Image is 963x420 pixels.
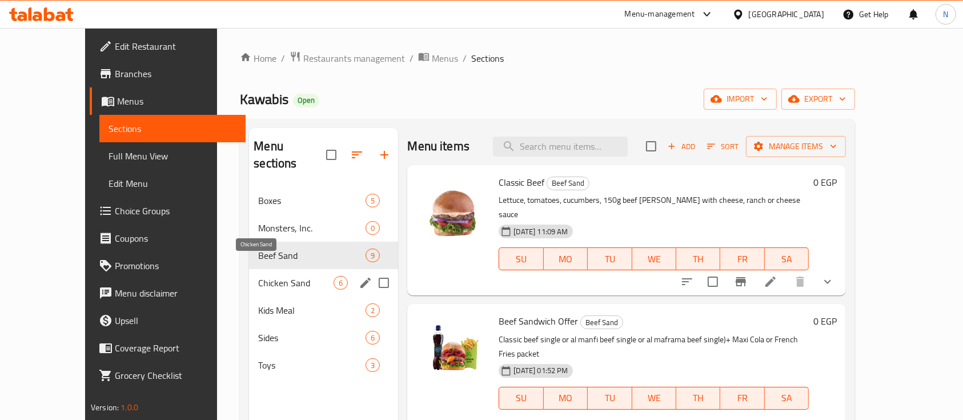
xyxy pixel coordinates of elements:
a: Promotions [90,252,246,279]
span: Sides [258,331,366,345]
span: Chicken Sand [258,276,334,290]
span: FR [725,390,760,406]
div: items [366,303,380,317]
span: 6 [366,333,379,343]
button: WE [632,387,676,410]
a: Coverage Report [90,334,246,362]
li: / [281,51,285,65]
span: Edit Restaurant [115,39,237,53]
button: TU [588,387,632,410]
span: import [713,92,768,106]
span: SU [504,251,539,267]
span: MO [548,390,583,406]
span: 3 [366,360,379,371]
span: Edit Menu [109,177,237,190]
button: SA [765,247,809,270]
span: Add [666,140,697,153]
span: N [943,8,948,21]
span: TU [592,251,627,267]
span: Monsters, Inc. [258,221,366,235]
a: Edit Menu [99,170,246,197]
div: items [334,276,348,290]
span: [DATE] 01:52 PM [509,365,572,376]
h2: Menu sections [254,138,326,172]
span: Grocery Checklist [115,369,237,382]
span: WE [637,390,672,406]
a: Home [240,51,276,65]
span: 5 [366,195,379,206]
div: [GEOGRAPHIC_DATA] [749,8,824,21]
h6: 0 EGP [813,174,837,190]
p: Classic beef single or al manfi beef single or al maframa beef single)+ Maxi Cola or French Fries... [499,333,809,361]
span: Version: [91,400,119,415]
span: Beef Sand [581,316,623,329]
button: Add [663,138,700,155]
div: Open [293,94,319,107]
button: Add section [371,141,398,169]
div: Boxes5 [249,187,398,214]
span: TU [592,390,627,406]
span: Beef Sand [547,177,589,190]
span: Select all sections [319,143,343,167]
button: TU [588,247,632,270]
a: Menus [418,51,458,66]
button: TH [676,247,720,270]
div: items [366,194,380,207]
div: Menu-management [625,7,695,21]
span: Sort [707,140,739,153]
img: Classic Beef [416,174,489,247]
a: Full Menu View [99,142,246,170]
button: Branch-specific-item [727,268,755,295]
button: sort-choices [673,268,701,295]
span: 0 [366,223,379,234]
div: Beef Sand [580,315,623,329]
span: Sort items [700,138,746,155]
span: Classic Beef [499,174,544,191]
span: Sections [109,122,237,135]
span: Coupons [115,231,237,245]
span: SA [769,251,804,267]
span: MO [548,251,583,267]
div: Toys3 [249,351,398,379]
span: Restaurants management [303,51,405,65]
span: Beef Sandwich Offer [499,313,578,330]
h2: Menu items [407,138,470,155]
div: Monsters, Inc.0 [249,214,398,242]
a: Menu disclaimer [90,279,246,307]
span: Select section [639,134,663,158]
button: MO [544,247,588,270]
button: Manage items [746,136,846,157]
button: import [704,89,777,110]
span: Kawabis [240,86,288,112]
button: edit [357,274,374,291]
span: FR [725,251,760,267]
button: SA [765,387,809,410]
a: Upsell [90,307,246,334]
span: Toys [258,358,366,372]
span: Sections [471,51,504,65]
span: Menus [432,51,458,65]
div: items [366,331,380,345]
span: 9 [366,250,379,261]
span: Menus [117,94,237,108]
nav: breadcrumb [240,51,855,66]
div: Chicken Sand6edit [249,269,398,297]
span: Branches [115,67,237,81]
button: FR [720,247,764,270]
span: Beef Sand [258,249,366,262]
span: export [791,92,846,106]
span: Add item [663,138,700,155]
span: TH [681,251,716,267]
a: Sections [99,115,246,142]
a: Edit menu item [764,275,777,289]
button: FR [720,387,764,410]
span: Boxes [258,194,366,207]
div: items [366,358,380,372]
h6: 0 EGP [813,313,837,329]
span: Sort sections [343,141,371,169]
a: Coupons [90,225,246,252]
